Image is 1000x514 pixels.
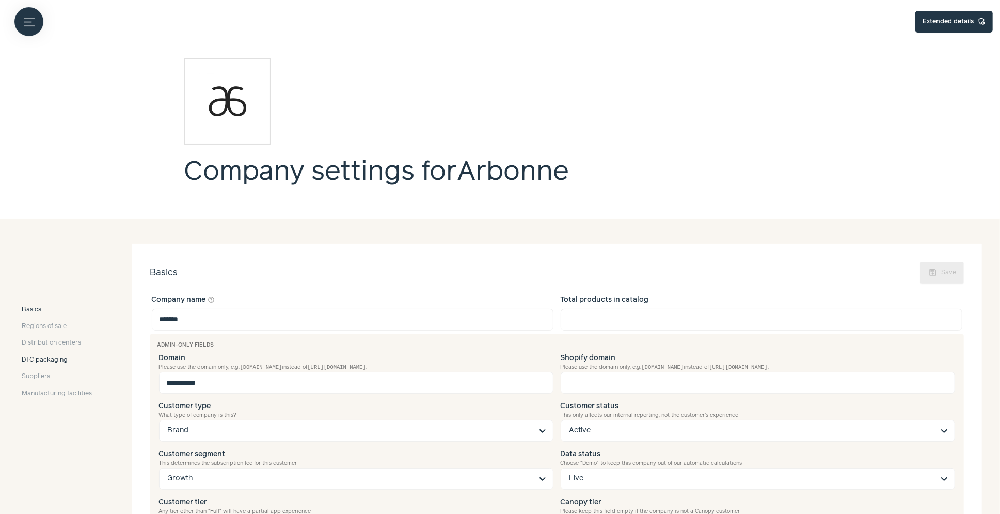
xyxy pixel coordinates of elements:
[22,338,92,348] a: Distribution centers
[159,460,553,468] span: This determines the subscription fee for this customer
[22,372,50,381] span: Suppliers
[22,305,41,315] span: Basics
[642,364,684,370] span: [DOMAIN_NAME]
[22,372,92,381] a: Suppliers
[561,499,602,506] span: Canopy tier
[22,355,92,365] a: DTC packaging
[561,460,955,468] span: Choose "Demo" to keep this company out of our automatic calculations
[157,341,957,350] h2: Admin-only fields
[561,450,601,458] span: Data status
[168,420,532,441] input: Customer type What type of company is this?
[22,322,67,331] span: Regions of sale
[22,338,81,348] span: Distribution centers
[240,364,282,370] span: [DOMAIN_NAME]
[709,364,767,370] span: [URL][DOMAIN_NAME]
[22,305,92,315] a: Basics
[159,499,208,506] span: Customer tier
[184,155,711,190] h1: Company settings for Arbonne
[561,372,955,394] input: Shopify domain Please use the domain only, e.g.[DOMAIN_NAME]instead of[URL][DOMAIN_NAME].
[150,266,920,279] div: Basics
[561,353,955,364] span: Shopify domain
[569,420,934,441] input: Customer status This only affects our internal reporting, not the customer's experience
[561,412,955,420] span: This only affects our internal reporting, not the customer's experience
[22,389,92,398] a: Manufacturing facilities
[159,412,553,420] span: What type of company is this?
[561,296,649,303] span: Total products in catalog
[159,364,553,372] span: Please use the domain only, e.g. instead of .
[159,372,553,394] input: Domain Please use the domain only, e.g.[DOMAIN_NAME]instead of[URL][DOMAIN_NAME].
[208,294,215,305] button: Company name
[159,450,226,458] span: Customer segment
[307,364,366,370] span: [URL][DOMAIN_NAME]
[569,469,934,489] input: Data status Choose "Demo" to keep this company out of our automatic calculations
[915,11,993,33] a: Extended details admin_panel_settings
[184,58,271,145] img: Company logo
[22,355,68,365] span: DTC packaging
[22,322,92,331] a: Regions of sale
[152,294,206,305] span: Company name
[159,402,211,410] span: Customer type
[159,353,553,364] span: Domain
[561,309,962,331] input: Total products in catalog
[977,18,986,26] span: admin_panel_settings
[561,364,955,372] span: Please use the domain only, e.g. instead of .
[152,309,553,331] input: Company name help_outline
[168,469,532,489] input: Customer segment This determines the subscription fee for this customer
[561,401,955,412] span: Customer status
